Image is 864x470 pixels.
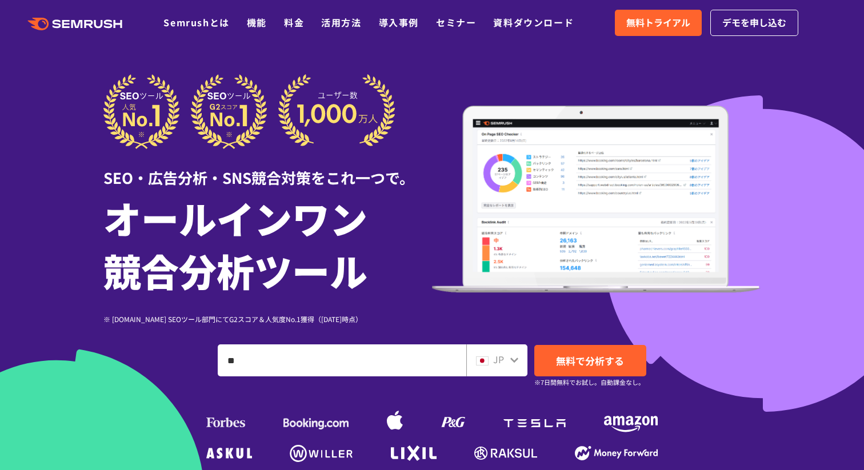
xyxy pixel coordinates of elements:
[534,345,646,376] a: 無料で分析する
[284,15,304,29] a: 料金
[493,15,574,29] a: 資料ダウンロード
[103,191,432,296] h1: オールインワン 競合分析ツール
[103,314,432,324] div: ※ [DOMAIN_NAME] SEOツール部門にてG2スコア＆人気度No.1獲得（[DATE]時点）
[218,345,466,376] input: ドメイン、キーワードまたはURLを入力してください
[615,10,702,36] a: 無料トライアル
[556,353,624,368] span: 無料で分析する
[534,377,645,388] small: ※7日間無料でお試し。自動課金なし。
[247,15,267,29] a: 機能
[626,15,690,30] span: 無料トライアル
[379,15,419,29] a: 導入事例
[163,15,229,29] a: Semrushとは
[710,10,798,36] a: デモを申し込む
[493,352,504,366] span: JP
[321,15,361,29] a: 活用方法
[722,15,786,30] span: デモを申し込む
[436,15,476,29] a: セミナー
[103,149,432,188] div: SEO・広告分析・SNS競合対策をこれ一つで。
